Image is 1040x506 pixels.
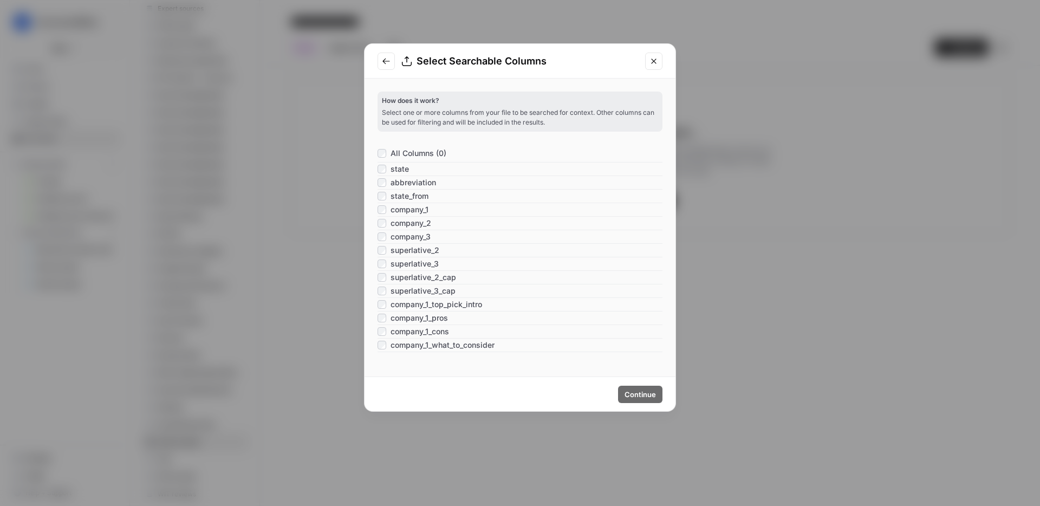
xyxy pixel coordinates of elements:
[401,54,639,69] div: Select Searchable Columns
[391,340,495,351] span: company_1_what_to_consider
[391,148,446,159] span: All Columns (0)
[391,326,449,337] span: company_1_cons
[391,204,428,215] span: company_1
[391,218,431,229] span: company_2
[378,341,386,349] input: company_1_what_to_consider
[378,192,386,200] input: state_from
[618,386,662,403] button: Continue
[391,272,456,283] span: superlative_2_cap
[378,53,395,70] button: Go to previous step
[378,246,386,255] input: superlative_2
[382,96,658,106] p: How does it work?
[391,286,456,296] span: superlative_3_cap
[391,191,428,202] span: state_from
[391,299,482,310] span: company_1_top_pick_intro
[391,245,439,256] span: superlative_2
[378,149,386,158] input: All Columns (0)
[378,205,386,214] input: company_1
[378,287,386,295] input: superlative_3_cap
[378,178,386,187] input: abbreviation
[391,164,409,174] span: state
[391,231,431,242] span: company_3
[391,313,448,323] span: company_1_pros
[378,300,386,309] input: company_1_top_pick_intro
[378,260,386,268] input: superlative_3
[378,327,386,336] input: company_1_cons
[391,258,439,269] span: superlative_3
[625,389,656,400] span: Continue
[378,219,386,228] input: company_2
[378,232,386,241] input: company_3
[378,314,386,322] input: company_1_pros
[645,53,662,70] button: Close modal
[378,165,386,173] input: state
[378,273,386,282] input: superlative_2_cap
[382,108,658,127] p: Select one or more columns from your file to be searched for context. Other columns can be used f...
[391,177,436,188] span: abbreviation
